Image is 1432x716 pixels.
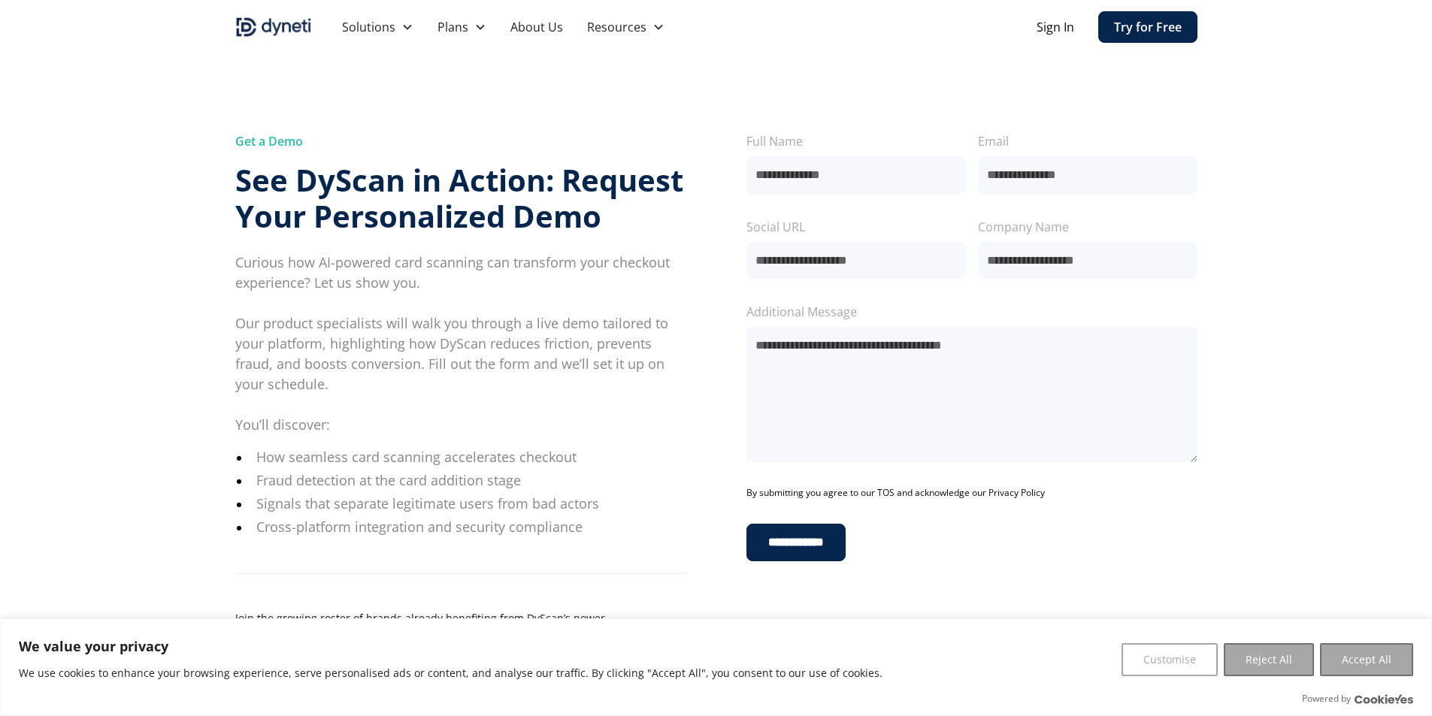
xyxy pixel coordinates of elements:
button: Accept All [1320,643,1413,676]
label: Social URL [746,218,966,236]
div: Join the growing roster of brands already benefiting from DyScan’s power. [235,610,686,626]
p: We use cookies to enhance your browsing experience, serve personalised ads or content, and analys... [19,664,883,682]
div: Solutions [330,12,425,42]
p: Signals that separate legitimate users from bad actors [256,494,686,514]
div: Plans [425,12,498,42]
form: Demo Form [746,132,1197,561]
a: Try for Free [1098,11,1197,43]
span: By submitting you agree to our TOS and acknowledge our Privacy Policy [746,486,1045,500]
a: Visit CookieYes website [1355,694,1413,704]
div: Resources [587,18,646,36]
p: Cross-platform integration and security compliance [256,517,686,537]
img: Dyneti indigo logo [235,15,312,39]
p: Fraud detection at the card addition stage [256,470,686,491]
p: How seamless card scanning accelerates checkout [256,447,686,467]
p: Curious how AI-powered card scanning can transform your checkout experience? Let us show you. ‍ O... [235,252,686,435]
button: Customise [1122,643,1218,676]
label: Email [978,132,1197,150]
div: Powered by [1302,691,1413,706]
label: Company Name [978,218,1197,236]
label: Full Name [746,132,966,150]
button: Reject All [1224,643,1314,676]
div: Solutions [342,18,395,36]
p: We value your privacy [19,637,883,655]
label: Additional Message [746,303,1197,321]
div: Plans [437,18,468,36]
a: home [235,15,312,39]
a: Sign In [1037,18,1074,36]
div: Get a Demo [235,132,686,150]
strong: See DyScan in Action: Request Your Personalized Demo [235,159,683,237]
